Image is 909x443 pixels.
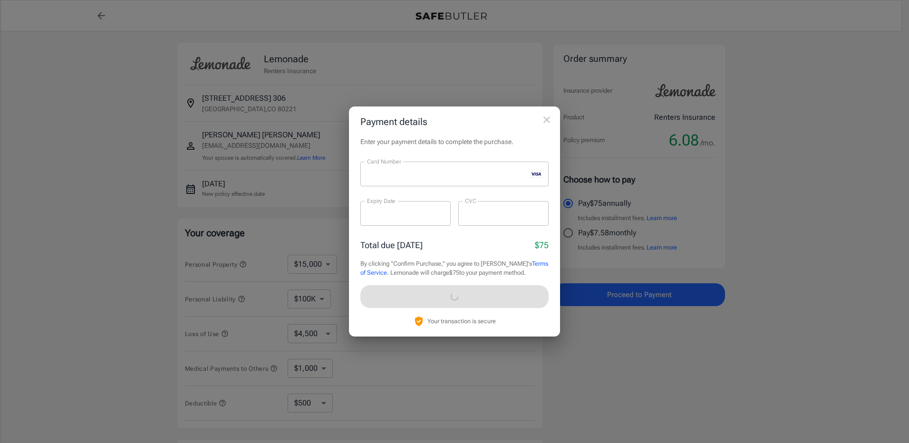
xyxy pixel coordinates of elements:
[367,209,444,218] iframe: Secure expiration date input frame
[427,317,496,326] p: Your transaction is secure
[531,170,542,178] svg: visa
[465,209,542,218] iframe: Secure CVC input frame
[535,239,549,251] p: $75
[360,239,423,251] p: Total due [DATE]
[465,197,476,205] label: CVC
[367,197,396,205] label: Expiry Date
[367,169,527,178] iframe: Secure card number input frame
[367,157,401,165] label: Card Number
[360,137,549,146] p: Enter your payment details to complete the purchase.
[349,106,560,137] h2: Payment details
[360,259,549,278] p: By clicking "Confirm Purchase," you agree to [PERSON_NAME]'s . Lemonade will charge $75 to your p...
